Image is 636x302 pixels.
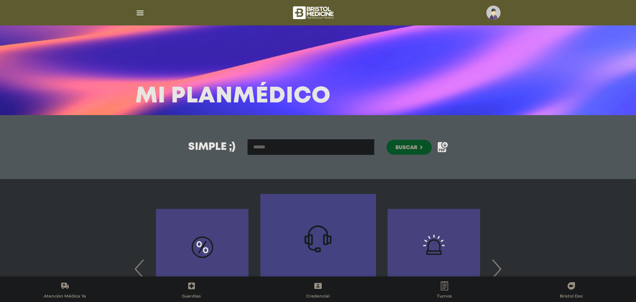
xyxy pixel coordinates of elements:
[132,249,147,289] span: Previous
[306,293,330,300] span: Credencial
[395,145,417,150] span: Buscar
[255,281,381,301] a: Credencial
[386,140,431,155] button: Buscar
[188,142,235,152] h3: Simple ;)
[128,281,254,301] a: Guardias
[182,293,201,300] span: Guardias
[135,87,331,106] h3: Mi Plan Médico
[381,281,508,301] a: Turnos
[1,281,128,301] a: Atención Médica Ya
[135,8,145,18] img: Cober_menu-lines-white.svg
[508,281,635,301] a: Bristol Doc
[489,249,504,289] span: Next
[560,293,583,300] span: Bristol Doc
[486,6,501,20] img: profile-placeholder.svg
[437,293,452,300] span: Turnos
[292,4,336,22] img: bristol-medicine-blanco.png
[44,293,86,300] span: Atención Médica Ya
